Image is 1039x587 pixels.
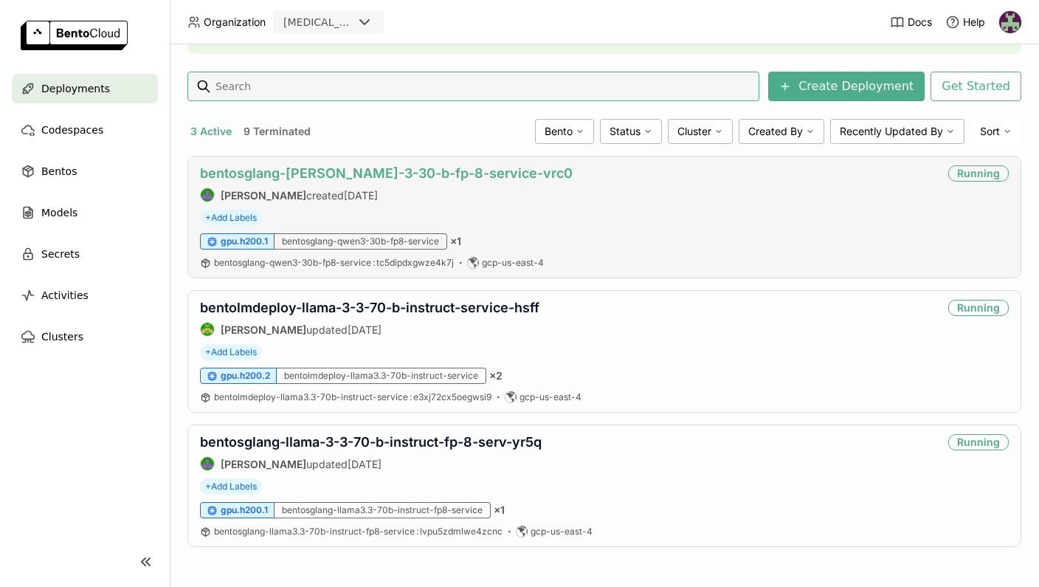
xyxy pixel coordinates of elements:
[519,391,581,403] span: gcp-us-east-4
[221,458,306,470] strong: [PERSON_NAME]
[535,119,594,144] div: Bento
[214,526,503,538] a: bentosglang-llama3.3-70b-instruct-fp8-service:lvpu5zdmlwe4zcnc
[344,189,378,202] span: [DATE]
[945,15,985,30] div: Help
[200,188,573,202] div: created
[200,434,542,450] a: bentosglang-llama-3-3-70-b-instruct-fp-8-serv-yr5q
[187,122,235,141] button: 3 Active
[354,16,356,30] input: Selected revia.
[200,478,262,495] span: +Add Labels
[12,322,158,351] a: Clusters
[748,125,803,138] span: Created By
[200,322,539,337] div: updated
[214,391,491,403] a: bentolmdeploy-llama3.3-70b-instruct-service:e3xj72cx5oegwsi9
[221,189,306,202] strong: [PERSON_NAME]
[200,344,262,360] span: +Add Labels
[221,236,268,247] span: gpu.h200.1
[12,157,158,186] a: Bentos
[348,458,382,470] span: [DATE]
[450,235,461,248] span: × 1
[999,11,1021,33] img: Yiya Yao
[948,434,1009,450] div: Running
[416,526,418,537] span: :
[277,368,486,384] div: bentolmdeploy-llama3.3-70b-instruct-service
[214,75,753,98] input: Search
[214,391,491,402] span: bentolmdeploy-llama3.3-70b-instruct-service e3xj72cx5oegwsi9
[41,121,103,139] span: Codespaces
[201,188,214,202] img: Shenyang Zhao
[41,204,77,222] span: Models
[201,323,214,336] img: Steve Guo
[21,21,128,50] img: logo
[768,72,925,101] button: Create Deployment
[840,125,943,138] span: Recently Updated By
[494,504,505,517] span: × 1
[482,257,544,269] span: gcp-us-east-4
[41,328,83,346] span: Clusters
[41,80,110,97] span: Deployments
[739,119,824,144] div: Created By
[12,198,158,227] a: Models
[214,257,454,268] span: bentosglang-qwen3-30b-fp8-service tc5dipdxgwze4k7j
[241,122,314,141] button: 9 Terminated
[668,119,733,144] div: Cluster
[489,369,503,382] span: × 2
[41,245,80,263] span: Secrets
[610,125,641,138] span: Status
[41,286,89,304] span: Activities
[410,391,412,402] span: :
[221,370,270,382] span: gpu.h200.2
[600,119,662,144] div: Status
[970,119,1021,144] div: Sort
[348,323,382,336] span: [DATE]
[200,300,539,315] a: bentolmdeploy-llama-3-3-70-b-instruct-service-hsff
[200,210,262,226] span: +Add Labels
[275,502,491,518] div: bentosglang-llama3.3-70b-instruct-fp8-service
[41,162,77,180] span: Bentos
[214,257,454,269] a: bentosglang-qwen3-30b-fp8-service:tc5dipdxgwze4k7j
[531,526,593,538] span: gcp-us-east-4
[12,239,158,269] a: Secrets
[948,300,1009,316] div: Running
[545,125,573,138] span: Bento
[931,72,1021,101] button: Get Started
[890,15,932,30] a: Docs
[200,456,542,471] div: updated
[12,115,158,145] a: Codespaces
[214,526,503,537] span: bentosglang-llama3.3-70b-instruct-fp8-service lvpu5zdmlwe4zcnc
[221,323,306,336] strong: [PERSON_NAME]
[12,281,158,310] a: Activities
[283,15,353,30] div: [MEDICAL_DATA]
[12,74,158,103] a: Deployments
[677,125,711,138] span: Cluster
[963,16,985,29] span: Help
[908,16,932,29] span: Docs
[221,504,268,516] span: gpu.h200.1
[830,119,964,144] div: Recently Updated By
[200,165,573,181] a: bentosglang-[PERSON_NAME]-3-30-b-fp-8-service-vrc0
[980,125,1000,138] span: Sort
[373,257,375,268] span: :
[275,233,447,250] div: bentosglang-qwen3-30b-fp8-service
[204,16,266,29] span: Organization
[948,165,1009,182] div: Running
[201,457,214,470] img: Shenyang Zhao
